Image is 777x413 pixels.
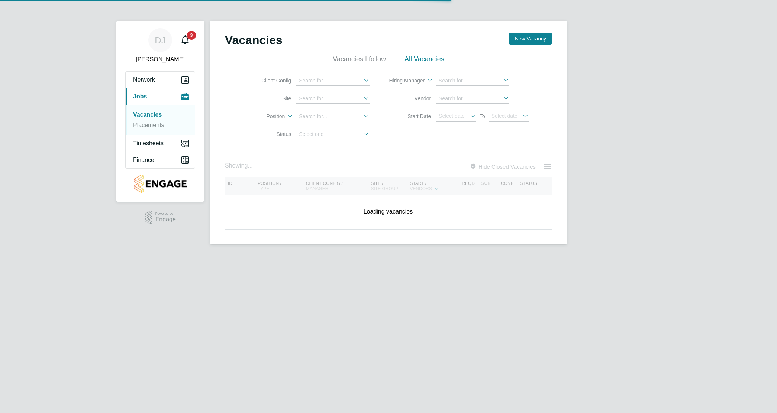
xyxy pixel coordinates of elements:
[187,31,196,40] span: 3
[126,72,195,88] button: Network
[133,93,147,100] span: Jobs
[248,77,291,84] label: Client Config
[155,211,176,217] span: Powered by
[248,95,291,102] label: Site
[178,28,193,52] a: 3
[436,76,509,86] input: Search for...
[155,35,165,45] span: DJ
[296,76,370,86] input: Search for...
[126,105,195,135] div: Jobs
[388,113,431,120] label: Start Date
[125,28,195,64] a: DJ[PERSON_NAME]
[491,113,518,119] span: Select date
[126,88,195,105] button: Jobs
[225,33,283,48] h2: Vacancies
[248,131,291,137] label: Status
[296,112,370,121] input: Search for...
[134,175,186,193] img: countryside-properties-logo-retina.png
[296,130,370,139] input: Select one
[382,77,425,84] label: Hiring Manager
[145,211,176,225] a: Powered byEngage
[470,163,536,170] label: Hide Closed Vacancies
[242,113,285,120] label: Position
[133,140,164,147] span: Timesheets
[477,112,487,121] span: To
[126,152,195,168] button: Finance
[133,157,154,163] span: Finance
[133,111,162,118] a: Vacancies
[116,21,204,202] nav: Main navigation
[225,162,254,170] div: Showing
[388,95,431,102] label: Vendor
[296,94,370,104] input: Search for...
[125,175,195,193] a: Go to home page
[126,135,195,152] button: Timesheets
[155,217,176,223] span: Engage
[436,94,509,104] input: Search for...
[404,55,444,68] li: All Vacancies
[333,55,386,68] li: Vacancies I follow
[133,77,155,83] span: Network
[439,113,465,119] span: Select date
[125,55,195,64] span: David Jones
[509,33,552,45] button: New Vacancy
[248,162,252,169] span: ...
[133,122,164,128] a: Placements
